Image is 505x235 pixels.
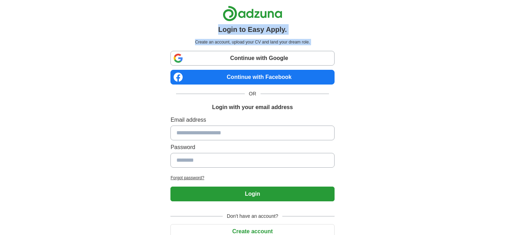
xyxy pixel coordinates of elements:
[223,6,282,21] img: Adzuna logo
[170,51,334,66] a: Continue with Google
[172,39,333,45] p: Create an account, upload your CV and land your dream role.
[218,24,287,35] h1: Login to Easy Apply.
[170,143,334,152] label: Password
[245,90,261,98] span: OR
[212,103,293,112] h1: Login with your email address
[170,175,334,181] a: Forgot password?
[170,228,334,234] a: Create account
[223,213,283,220] span: Don't have an account?
[170,116,334,124] label: Email address
[170,70,334,85] a: Continue with Facebook
[170,187,334,201] button: Login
